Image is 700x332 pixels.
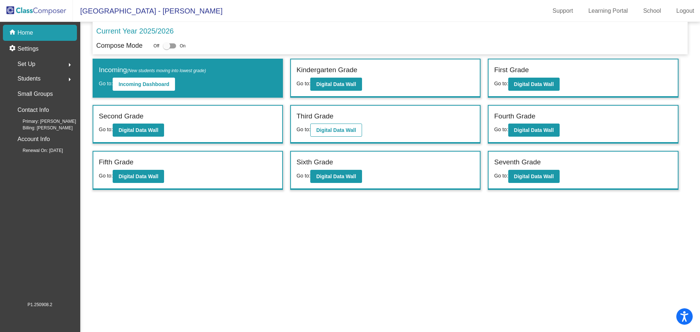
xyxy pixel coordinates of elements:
[17,59,35,69] span: Set Up
[11,147,63,154] span: Renewal On: [DATE]
[17,44,39,53] p: Settings
[118,173,158,179] b: Digital Data Wall
[494,173,508,179] span: Go to:
[113,78,175,91] button: Incoming Dashboard
[514,81,554,87] b: Digital Data Wall
[65,75,74,84] mat-icon: arrow_right
[310,170,362,183] button: Digital Data Wall
[494,111,535,122] label: Fourth Grade
[310,124,362,137] button: Digital Data Wall
[73,5,222,17] span: [GEOGRAPHIC_DATA] - [PERSON_NAME]
[65,60,74,69] mat-icon: arrow_right
[180,43,186,49] span: On
[296,111,333,122] label: Third Grade
[494,65,529,75] label: First Grade
[11,118,76,125] span: Primary: [PERSON_NAME]
[514,127,554,133] b: Digital Data Wall
[118,81,169,87] b: Incoming Dashboard
[17,105,49,115] p: Contact Info
[153,43,159,49] span: Off
[17,89,53,99] p: Small Groups
[113,124,164,137] button: Digital Data Wall
[127,68,206,73] span: (New students moving into lowest grade)
[547,5,579,17] a: Support
[99,173,113,179] span: Go to:
[514,173,554,179] b: Digital Data Wall
[296,65,357,75] label: Kindergarten Grade
[670,5,700,17] a: Logout
[494,157,541,168] label: Seventh Grade
[11,125,73,131] span: Billing: [PERSON_NAME]
[508,78,560,91] button: Digital Data Wall
[17,28,33,37] p: Home
[310,78,362,91] button: Digital Data Wall
[316,127,356,133] b: Digital Data Wall
[583,5,634,17] a: Learning Portal
[17,134,50,144] p: Account Info
[99,126,113,132] span: Go to:
[96,26,174,36] p: Current Year 2025/2026
[508,124,560,137] button: Digital Data Wall
[113,170,164,183] button: Digital Data Wall
[494,81,508,86] span: Go to:
[316,173,356,179] b: Digital Data Wall
[9,44,17,53] mat-icon: settings
[296,157,333,168] label: Sixth Grade
[637,5,667,17] a: School
[296,126,310,132] span: Go to:
[96,41,143,51] p: Compose Mode
[17,74,40,84] span: Students
[118,127,158,133] b: Digital Data Wall
[494,126,508,132] span: Go to:
[99,111,144,122] label: Second Grade
[99,157,133,168] label: Fifth Grade
[296,81,310,86] span: Go to:
[508,170,560,183] button: Digital Data Wall
[296,173,310,179] span: Go to:
[99,65,206,75] label: Incoming
[316,81,356,87] b: Digital Data Wall
[99,81,113,86] span: Go to:
[9,28,17,37] mat-icon: home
